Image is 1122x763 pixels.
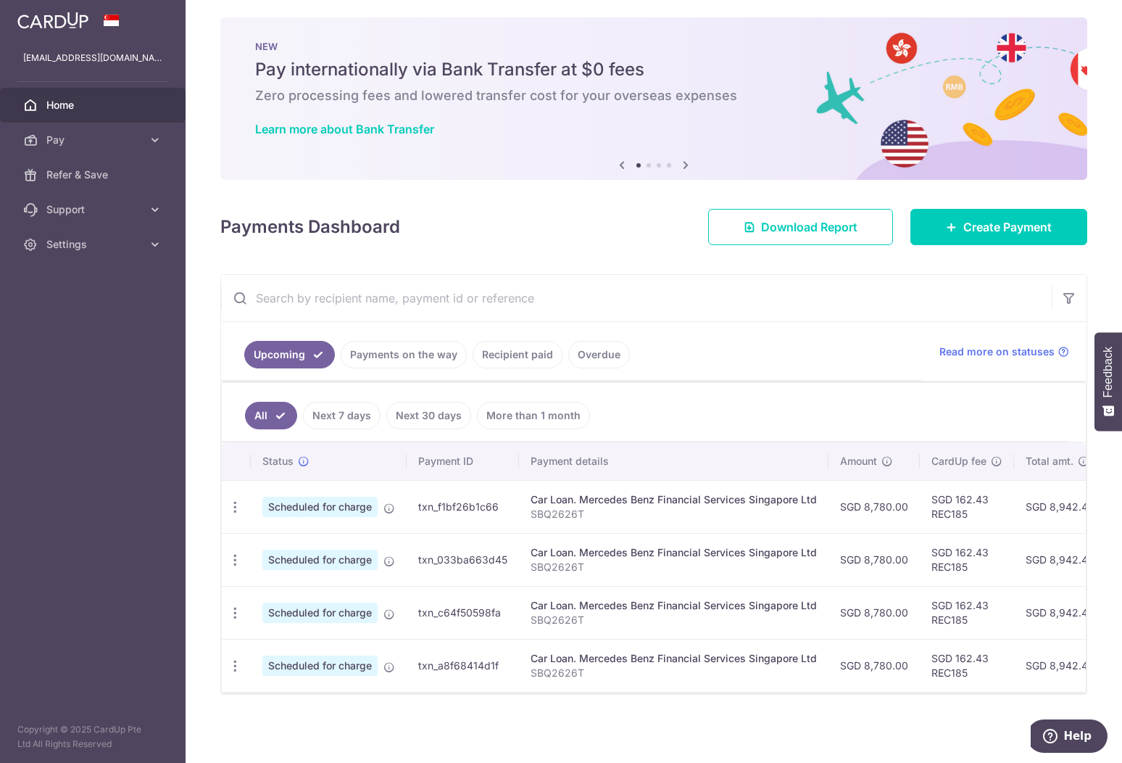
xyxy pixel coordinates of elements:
a: Create Payment [910,209,1087,245]
p: SBQ2626T [531,560,817,574]
a: Overdue [568,341,630,368]
h4: Payments Dashboard [220,214,400,240]
span: CardUp fee [931,454,986,469]
td: SGD 8,780.00 [828,533,920,586]
td: SGD 162.43 REC185 [920,480,1014,533]
span: Status [262,454,294,469]
span: Total amt. [1026,454,1073,469]
a: More than 1 month [477,402,590,429]
span: Download Report [761,218,857,236]
th: Payment details [519,442,828,480]
span: Home [46,98,142,112]
td: SGD 8,780.00 [828,586,920,639]
td: txn_f1bf26b1c66 [407,480,519,533]
a: All [245,402,297,429]
span: Feedback [1102,347,1115,397]
td: SGD 162.43 REC185 [920,533,1014,586]
p: [EMAIL_ADDRESS][DOMAIN_NAME] [23,51,162,65]
div: Car Loan. Mercedes Benz Financial Services Singapore Ltd [531,651,817,666]
span: Support [46,202,142,217]
span: Read more on statuses [939,345,1055,359]
td: SGD 8,942.43 [1014,639,1106,692]
h5: Pay internationally via Bank Transfer at $0 fees [255,58,1052,81]
td: SGD 8,942.43 [1014,533,1106,586]
td: SGD 162.43 REC185 [920,639,1014,692]
span: Scheduled for charge [262,656,378,676]
th: Payment ID [407,442,519,480]
span: Create Payment [963,218,1052,236]
iframe: Opens a widget where you can find more information [1031,719,1108,756]
td: SGD 8,780.00 [828,639,920,692]
span: Amount [840,454,877,469]
td: txn_c64f50598fa [407,586,519,639]
a: Recipient paid [473,341,562,368]
p: NEW [255,41,1052,52]
input: Search by recipient name, payment id or reference [221,275,1052,321]
p: SBQ2626T [531,507,817,521]
div: Car Loan. Mercedes Benz Financial Services Singapore Ltd [531,598,817,613]
a: Next 7 days [303,402,381,429]
img: Bank transfer banner [220,17,1087,180]
a: Download Report [708,209,893,245]
span: Pay [46,133,142,147]
span: Scheduled for charge [262,550,378,570]
h6: Zero processing fees and lowered transfer cost for your overseas expenses [255,87,1052,104]
p: SBQ2626T [531,613,817,627]
a: Learn more about Bank Transfer [255,122,434,136]
div: Car Loan. Mercedes Benz Financial Services Singapore Ltd [531,492,817,507]
a: Payments on the way [341,341,467,368]
td: txn_033ba663d45 [407,533,519,586]
td: SGD 8,942.43 [1014,586,1106,639]
span: Scheduled for charge [262,497,378,517]
span: Refer & Save [46,168,142,182]
td: SGD 8,780.00 [828,480,920,533]
a: Next 30 days [386,402,471,429]
span: Settings [46,237,142,252]
a: Upcoming [244,341,335,368]
button: Feedback - Show survey [1094,332,1122,431]
p: SBQ2626T [531,666,817,680]
td: txn_a8f68414d1f [407,639,519,692]
td: SGD 162.43 REC185 [920,586,1014,639]
img: CardUp [17,12,88,29]
span: Scheduled for charge [262,603,378,623]
a: Read more on statuses [939,345,1069,359]
div: Car Loan. Mercedes Benz Financial Services Singapore Ltd [531,545,817,560]
td: SGD 8,942.43 [1014,480,1106,533]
